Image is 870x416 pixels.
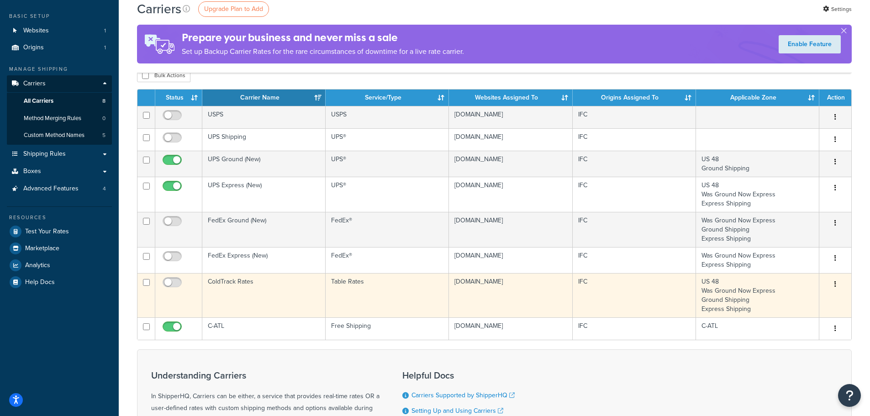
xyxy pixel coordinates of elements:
[411,406,503,416] a: Setting Up and Using Carriers
[7,223,112,240] a: Test Your Rates
[104,27,106,35] span: 1
[779,35,841,53] a: Enable Feature
[102,115,105,122] span: 0
[7,75,112,92] a: Carriers
[573,90,696,106] th: Origins Assigned To: activate to sort column ascending
[202,90,326,106] th: Carrier Name: activate to sort column ascending
[7,127,112,144] li: Custom Method Names
[326,317,449,340] td: Free Shipping
[202,128,326,151] td: UPS Shipping
[25,262,50,269] span: Analytics
[7,180,112,197] a: Advanced Features 4
[103,185,106,193] span: 4
[402,370,522,380] h3: Helpful Docs
[326,128,449,151] td: UPS®
[696,212,819,247] td: Was Ground Now Express Ground Shipping Express Shipping
[202,151,326,177] td: UPS Ground (New)
[7,75,112,145] li: Carriers
[202,273,326,317] td: ColdTrack Rates
[24,132,84,139] span: Custom Method Names
[573,128,696,151] td: IFC
[449,247,572,273] td: [DOMAIN_NAME]
[7,163,112,180] a: Boxes
[7,65,112,73] div: Manage Shipping
[573,317,696,340] td: IFC
[573,247,696,273] td: IFC
[102,97,105,105] span: 8
[573,273,696,317] td: IFC
[155,90,202,106] th: Status: activate to sort column ascending
[202,106,326,128] td: USPS
[182,30,464,45] h4: Prepare your business and never miss a sale
[202,212,326,247] td: FedEx Ground (New)
[7,12,112,20] div: Basic Setup
[823,3,852,16] a: Settings
[202,247,326,273] td: FedEx Express (New)
[23,150,66,158] span: Shipping Rules
[326,212,449,247] td: FedEx®
[151,370,380,380] h3: Understanding Carriers
[7,93,112,110] a: All Carriers 8
[137,68,190,82] button: Bulk Actions
[696,273,819,317] td: US 48 Was Ground Now Express Ground Shipping Express Shipping
[23,185,79,193] span: Advanced Features
[696,90,819,106] th: Applicable Zone: activate to sort column ascending
[449,177,572,212] td: [DOMAIN_NAME]
[7,214,112,221] div: Resources
[24,97,53,105] span: All Carriers
[7,274,112,290] a: Help Docs
[326,177,449,212] td: UPS®
[25,279,55,286] span: Help Docs
[25,245,59,253] span: Marketplace
[696,317,819,340] td: C-ATL
[449,90,572,106] th: Websites Assigned To: activate to sort column ascending
[449,106,572,128] td: [DOMAIN_NAME]
[326,151,449,177] td: UPS®
[102,132,105,139] span: 5
[326,90,449,106] th: Service/Type: activate to sort column ascending
[696,247,819,273] td: Was Ground Now Express Express Shipping
[7,240,112,257] a: Marketplace
[326,247,449,273] td: FedEx®
[23,44,44,52] span: Origins
[7,180,112,197] li: Advanced Features
[326,273,449,317] td: Table Rates
[7,110,112,127] li: Method Merging Rules
[202,177,326,212] td: UPS Express (New)
[25,228,69,236] span: Test Your Rates
[23,80,46,88] span: Carriers
[23,27,49,35] span: Websites
[104,44,106,52] span: 1
[7,39,112,56] a: Origins 1
[7,257,112,274] a: Analytics
[326,106,449,128] td: USPS
[838,384,861,407] button: Open Resource Center
[7,146,112,163] a: Shipping Rules
[204,4,263,14] span: Upgrade Plan to Add
[198,1,269,17] a: Upgrade Plan to Add
[449,273,572,317] td: [DOMAIN_NAME]
[819,90,851,106] th: Action
[7,39,112,56] li: Origins
[7,93,112,110] li: All Carriers
[23,168,41,175] span: Boxes
[7,22,112,39] a: Websites 1
[449,128,572,151] td: [DOMAIN_NAME]
[573,151,696,177] td: IFC
[696,151,819,177] td: US 48 Ground Shipping
[449,317,572,340] td: [DOMAIN_NAME]
[411,390,515,400] a: Carriers Supported by ShipperHQ
[573,212,696,247] td: IFC
[7,110,112,127] a: Method Merging Rules 0
[573,106,696,128] td: IFC
[202,317,326,340] td: C-ATL
[573,177,696,212] td: IFC
[7,127,112,144] a: Custom Method Names 5
[7,22,112,39] li: Websites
